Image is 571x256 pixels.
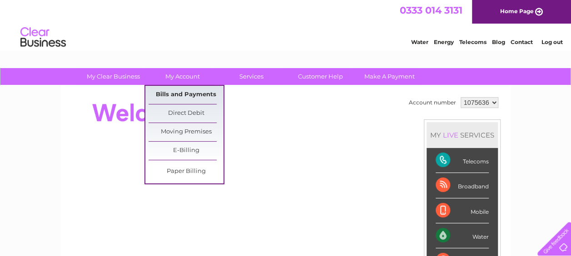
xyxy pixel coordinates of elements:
a: Make A Payment [352,68,427,85]
img: logo.png [20,24,66,51]
div: Clear Business is a trading name of Verastar Limited (registered in [GEOGRAPHIC_DATA] No. 3667643... [71,5,501,44]
div: Mobile [436,198,489,223]
a: My Account [145,68,220,85]
div: LIVE [441,131,460,139]
a: Bills and Payments [149,86,223,104]
a: Telecoms [459,39,487,45]
a: Services [214,68,289,85]
a: Water [411,39,428,45]
a: Log out [541,39,562,45]
a: Moving Premises [149,123,223,141]
a: Blog [492,39,505,45]
a: Direct Debit [149,104,223,123]
a: E-Billing [149,142,223,160]
a: Contact [511,39,533,45]
a: Paper Billing [149,162,223,181]
a: My Clear Business [76,68,151,85]
a: Customer Help [283,68,358,85]
div: Telecoms [436,148,489,173]
div: Water [436,223,489,248]
a: Energy [434,39,454,45]
td: Account number [407,95,458,110]
div: Broadband [436,173,489,198]
div: MY SERVICES [427,122,498,148]
a: 0333 014 3131 [400,5,462,16]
